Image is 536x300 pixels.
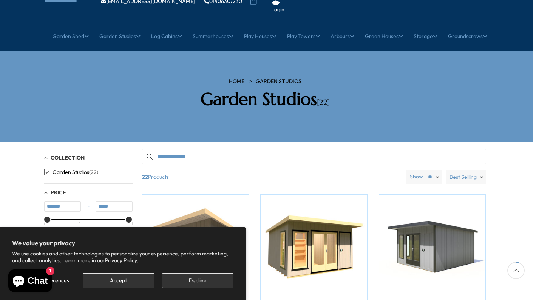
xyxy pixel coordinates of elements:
[99,27,141,46] a: Garden Studios
[44,219,133,239] div: Price
[44,226,64,233] div: £2,174.99
[229,78,244,85] a: HOME
[331,27,354,46] a: Arbours
[410,173,423,181] label: Show
[142,170,148,184] b: 22
[193,27,233,46] a: Summerhouses
[12,239,233,247] h2: We value your privacy
[44,201,81,212] input: Min value
[365,27,403,46] a: Green Houses
[151,27,182,46] a: Log Cabins
[108,226,133,233] div: £15,519.00
[83,273,154,288] button: Accept
[139,170,403,184] span: Products
[446,170,486,184] label: Best Selling
[142,149,486,164] input: Search products
[158,89,373,109] h2: Garden Studios
[162,273,233,288] button: Decline
[105,257,138,264] a: Privacy Policy.
[89,169,98,175] span: (22)
[244,27,276,46] a: Play Houses
[53,27,89,46] a: Garden Shed
[53,169,89,175] span: Garden Studios
[271,6,284,14] a: Login
[287,27,320,46] a: Play Towers
[317,98,330,107] span: [22]
[414,27,437,46] a: Storage
[81,203,96,211] span: -
[256,78,301,85] a: Garden Studios
[449,170,477,184] span: Best Selling
[6,269,54,294] inbox-online-store-chat: Shopify online store chat
[12,250,233,264] p: We use cookies and other technologies to personalize your experience, perform marketing, and coll...
[448,27,487,46] a: Groundscrews
[44,167,98,178] button: Garden Studios
[51,154,85,161] span: Collection
[51,189,66,196] span: Price
[96,201,133,212] input: Max value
